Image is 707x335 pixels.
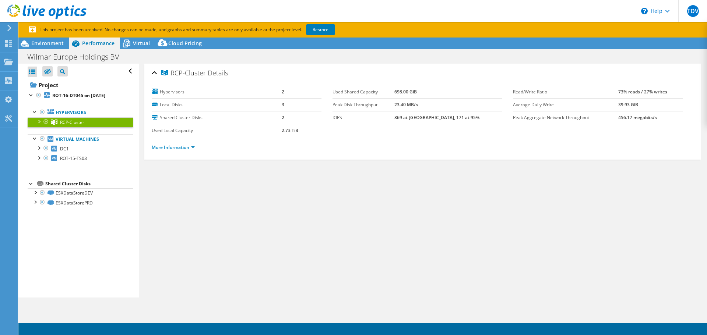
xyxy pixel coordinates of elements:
label: Hypervisors [152,88,282,96]
b: 23.40 MB/s [394,101,418,108]
span: Cloud Pricing [168,40,202,47]
label: Average Daily Write [513,101,618,108]
h1: Wilmar Europe Holdings BV [24,53,131,61]
a: Hypervisors [28,108,133,117]
a: Virtual Machines [28,134,133,144]
label: Peak Aggregate Network Throughput [513,114,618,121]
label: Shared Cluster Disks [152,114,282,121]
b: 456.17 megabits/s [618,114,657,121]
a: ESXDataStoreDEV [28,188,133,198]
a: ROT-16-DT045 on [DATE] [28,91,133,100]
svg: \n [641,8,648,14]
b: 369 at [GEOGRAPHIC_DATA], 171 at 95% [394,114,479,121]
label: Used Shared Capacity [333,88,394,96]
a: ESXDataStorePRD [28,198,133,207]
b: 2 [282,89,284,95]
span: Environment [31,40,64,47]
b: 39.93 GiB [618,101,638,108]
span: RCP-Cluster [60,119,84,125]
b: 2.73 TiB [282,127,298,133]
p: This project has been archived. No changes can be made, and graphs and summary tables are only av... [29,26,390,34]
b: ROT-16-DT045 on [DATE] [52,92,105,99]
span: Details [208,68,228,77]
label: Local Disks [152,101,282,108]
label: Used Local Capacity [152,127,282,134]
a: More Information [152,144,195,150]
span: TDV [687,5,699,17]
span: Virtual [133,40,150,47]
a: ROT-15-TS03 [28,154,133,163]
a: Project [28,79,133,91]
b: 698.00 GiB [394,89,417,95]
b: 2 [282,114,284,121]
div: Shared Cluster Disks [45,179,133,188]
label: Read/Write Ratio [513,88,618,96]
a: DC1 [28,144,133,153]
b: 3 [282,101,284,108]
label: IOPS [333,114,394,121]
b: 73% reads / 27% writes [618,89,667,95]
a: RCP-Cluster [28,117,133,127]
span: RCP-Cluster [161,70,206,77]
span: DC1 [60,146,69,152]
a: Restore [306,24,335,35]
label: Peak Disk Throughput [333,101,394,108]
span: Performance [82,40,115,47]
span: ROT-15-TS03 [60,155,87,161]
